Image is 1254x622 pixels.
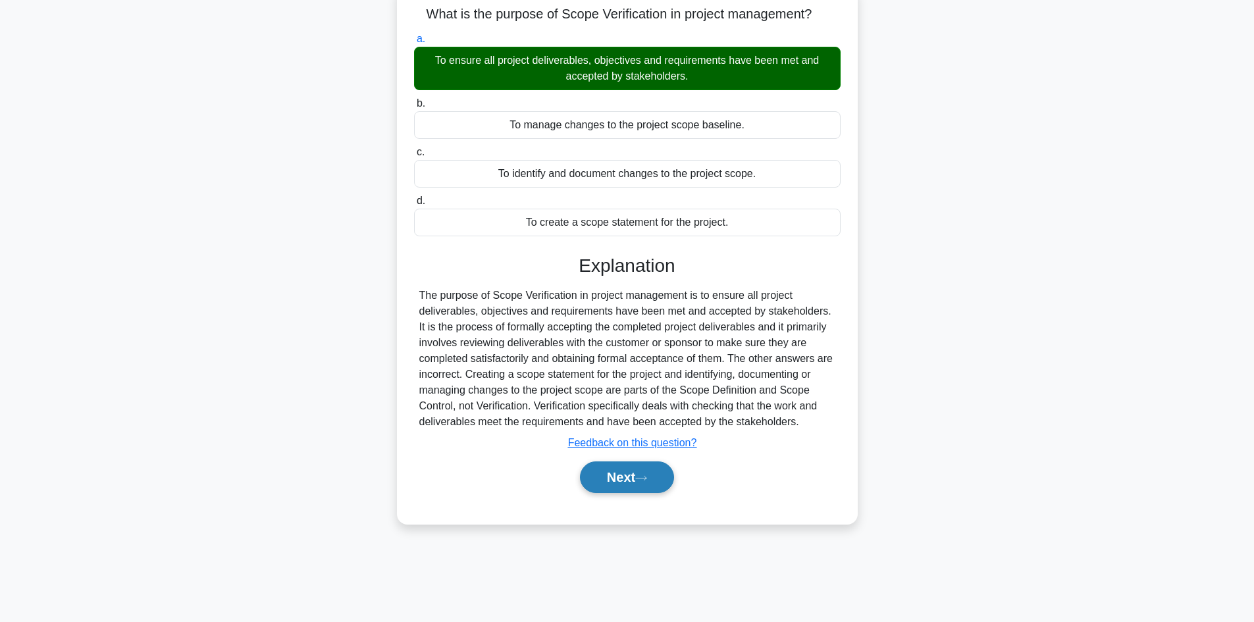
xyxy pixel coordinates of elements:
[413,6,842,23] h5: What is the purpose of Scope Verification in project management?
[417,146,425,157] span: c.
[417,33,425,44] span: a.
[414,47,841,90] div: To ensure all project deliverables, objectives and requirements have been met and accepted by sta...
[414,209,841,236] div: To create a scope statement for the project.
[568,437,697,448] a: Feedback on this question?
[422,255,833,277] h3: Explanation
[419,288,835,430] div: The purpose of Scope Verification in project management is to ensure all project deliverables, ob...
[417,97,425,109] span: b.
[414,160,841,188] div: To identify and document changes to the project scope.
[580,461,674,493] button: Next
[417,195,425,206] span: d.
[414,111,841,139] div: To manage changes to the project scope baseline.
